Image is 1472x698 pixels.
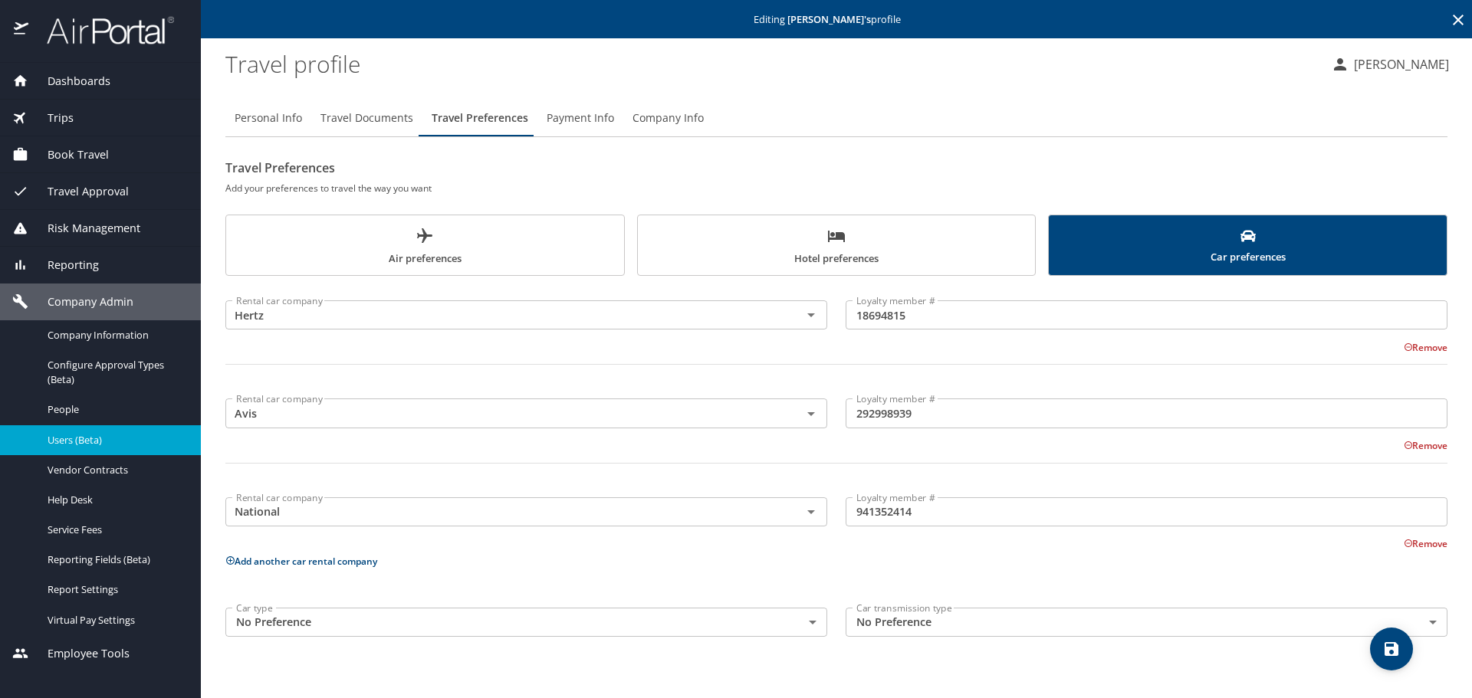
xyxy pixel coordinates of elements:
span: Reporting [28,257,99,274]
span: Virtual Pay Settings [48,613,182,628]
span: People [48,402,182,417]
div: scrollable force tabs example [225,215,1447,276]
input: Select a rental car company [230,502,777,522]
span: Company Information [48,328,182,342]
span: Configure Approval Types (Beta) [48,358,182,387]
img: airportal-logo.png [30,15,174,45]
h6: Add your preferences to travel the way you want [225,180,1447,196]
span: Book Travel [28,146,109,163]
div: No Preference [225,608,827,637]
p: Editing profile [205,15,1467,25]
button: Open [800,501,822,523]
span: Hotel preferences [647,227,1027,267]
img: icon-airportal.png [14,15,30,45]
h2: Travel Preferences [225,156,1447,180]
div: No Preference [846,608,1447,637]
span: Reporting Fields (Beta) [48,552,182,567]
p: [PERSON_NAME] [1349,55,1449,74]
span: Employee Tools [28,645,130,662]
h1: Travel profile [225,40,1319,87]
span: Travel Preferences [432,109,528,128]
button: Open [800,304,822,326]
div: Profile [225,100,1447,136]
span: Trips [28,110,74,126]
span: Travel Documents [320,109,413,128]
button: Remove [1404,537,1447,550]
button: save [1370,628,1413,670]
span: Air preferences [235,227,615,267]
button: Remove [1404,439,1447,452]
span: Risk Management [28,220,140,237]
span: Vendor Contracts [48,463,182,477]
span: Company Info [632,109,704,128]
span: Help Desk [48,493,182,507]
button: [PERSON_NAME] [1325,51,1455,78]
span: Personal Info [235,109,302,128]
span: Dashboards [28,73,110,90]
span: Payment Info [547,109,614,128]
button: Remove [1404,341,1447,354]
input: Select a rental car company [230,403,777,423]
span: Company Admin [28,293,133,310]
span: Users (Beta) [48,433,182,447]
span: Report Settings [48,582,182,597]
strong: [PERSON_NAME] 's [787,12,871,26]
button: Add another car rental company [225,555,377,568]
span: Car preferences [1058,228,1437,266]
button: Open [800,403,822,424]
input: Select a rental car company [230,305,777,325]
span: Travel Approval [28,183,129,200]
span: Service Fees [48,523,182,537]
